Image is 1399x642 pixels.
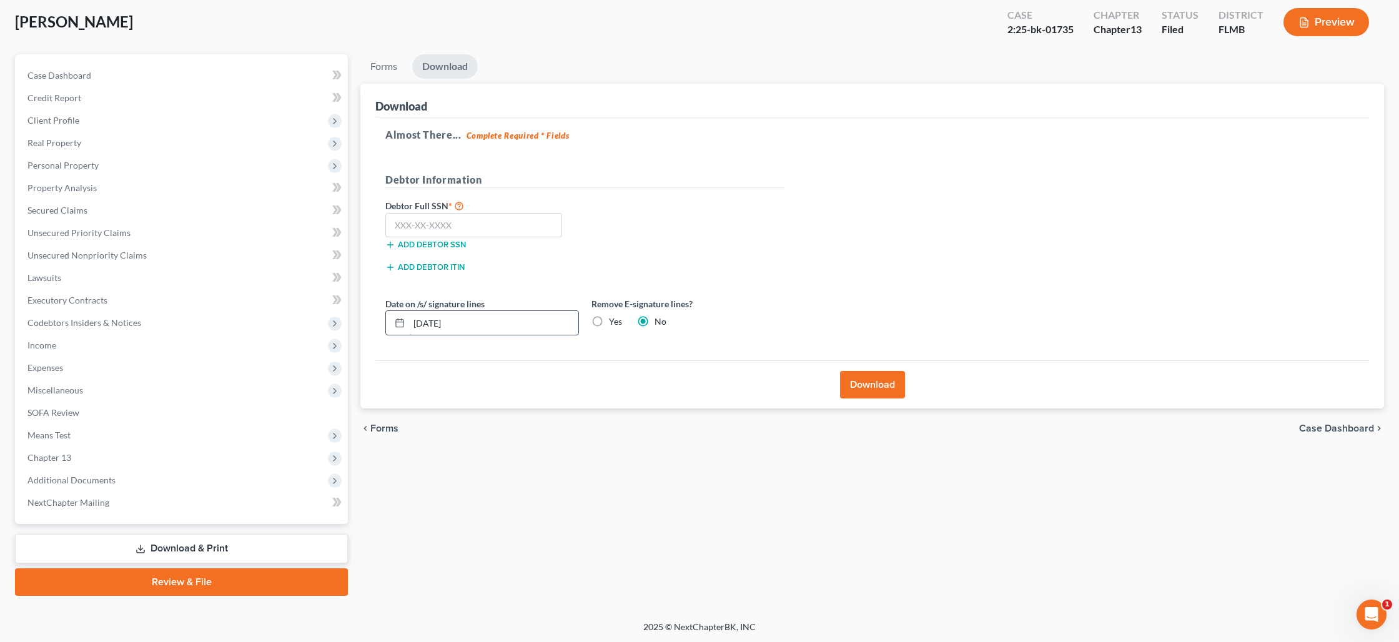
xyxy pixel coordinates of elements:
button: Download [840,371,905,398]
div: Status [1162,8,1199,22]
button: Preview [1283,8,1369,36]
a: SOFA Review [17,402,348,424]
a: Property Analysis [17,177,348,199]
a: Secured Claims [17,199,348,222]
span: Unsecured Priority Claims [27,227,131,238]
span: Income [27,340,56,350]
iframe: Intercom live chat [1357,600,1387,630]
i: chevron_right [1374,423,1384,433]
div: District [1219,8,1263,22]
span: Real Property [27,137,81,148]
a: NextChapter Mailing [17,491,348,514]
span: Codebtors Insiders & Notices [27,317,141,328]
label: Remove E-signature lines? [591,297,785,310]
a: Review & File [15,568,348,596]
span: Property Analysis [27,182,97,193]
div: Chapter [1094,8,1142,22]
span: Forms [370,423,398,433]
span: [PERSON_NAME] [15,12,133,31]
a: Credit Report [17,87,348,109]
div: Chapter [1094,22,1142,37]
button: Add debtor ITIN [385,262,465,272]
label: No [655,315,666,328]
span: Secured Claims [27,205,87,215]
h5: Almost There... [385,127,1359,142]
span: 13 [1130,23,1142,35]
span: Lawsuits [27,272,61,283]
div: Download [375,99,427,114]
i: chevron_left [360,423,370,433]
span: Means Test [27,430,71,440]
span: Personal Property [27,160,99,170]
span: Credit Report [27,92,81,103]
div: FLMB [1219,22,1263,37]
a: Executory Contracts [17,289,348,312]
div: 2:25-bk-01735 [1007,22,1074,37]
span: SOFA Review [27,407,79,418]
span: Case Dashboard [1299,423,1374,433]
a: Lawsuits [17,267,348,289]
strong: Complete Required * Fields [467,131,570,141]
a: Download & Print [15,534,348,563]
a: Download [412,54,478,79]
label: Yes [609,315,622,328]
label: Debtor Full SSN [379,198,585,213]
button: chevron_left Forms [360,423,415,433]
a: Unsecured Nonpriority Claims [17,244,348,267]
span: Additional Documents [27,475,116,485]
div: Filed [1162,22,1199,37]
a: Case Dashboard chevron_right [1299,423,1384,433]
a: Forms [360,54,407,79]
input: MM/DD/YYYY [409,311,578,335]
span: NextChapter Mailing [27,497,109,508]
a: Unsecured Priority Claims [17,222,348,244]
a: Case Dashboard [17,64,348,87]
span: Executory Contracts [27,295,107,305]
div: Case [1007,8,1074,22]
span: Miscellaneous [27,385,83,395]
input: XXX-XX-XXXX [385,213,562,238]
span: Unsecured Nonpriority Claims [27,250,147,260]
span: 1 [1382,600,1392,610]
span: Expenses [27,362,63,373]
h5: Debtor Information [385,172,785,188]
span: Case Dashboard [27,70,91,81]
span: Client Profile [27,115,79,126]
button: Add debtor SSN [385,240,466,250]
label: Date on /s/ signature lines [385,297,485,310]
span: Chapter 13 [27,452,71,463]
